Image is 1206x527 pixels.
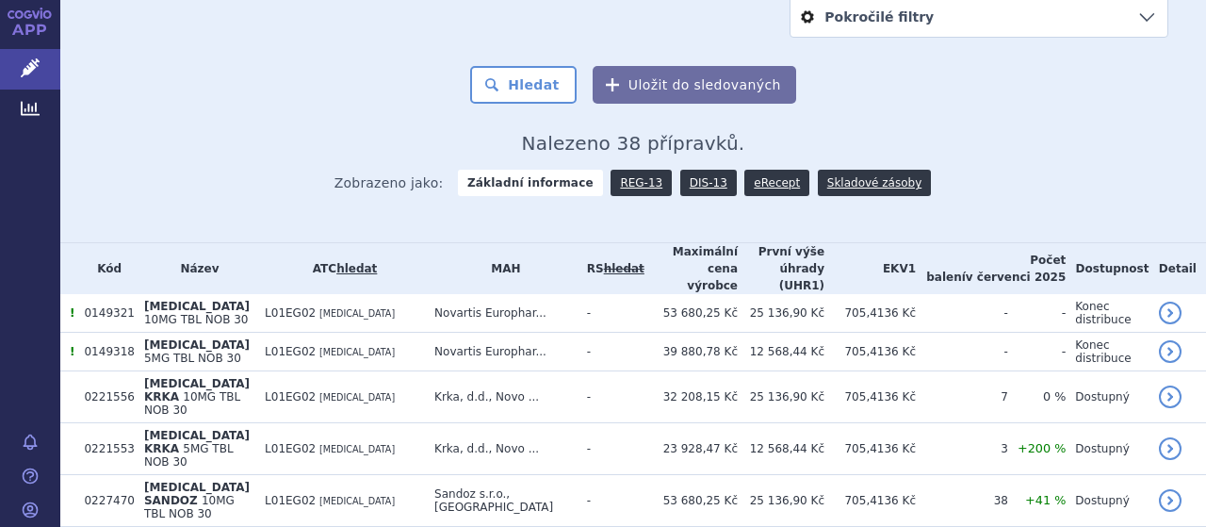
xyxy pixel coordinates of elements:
td: - [578,371,644,423]
td: 25 136,90 Kč [738,371,824,423]
del: hledat [604,262,644,275]
td: Novartis Europhar... [425,333,578,371]
td: 705,4136 Kč [824,333,916,371]
th: EKV1 [824,243,916,294]
strong: Základní informace [458,170,603,196]
td: 12 568,44 Kč [738,423,824,475]
td: Konec distribuce [1066,333,1149,371]
span: Tento přípravek má více úhrad. [70,345,74,358]
td: 0227470 [74,475,134,527]
td: 53 680,25 Kč [644,475,738,527]
td: - [578,475,644,527]
th: Maximální cena výrobce [644,243,738,294]
td: 3 [916,423,1008,475]
th: ATC [255,243,425,294]
th: První výše úhrady (UHR1) [738,243,824,294]
span: L01EG02 [265,390,316,403]
span: [MEDICAL_DATA] KRKA [144,429,250,455]
a: detail [1159,302,1182,324]
a: detail [1159,340,1182,363]
td: Krka, d.d., Novo ... [425,423,578,475]
td: - [916,333,1008,371]
td: 705,4136 Kč [824,294,916,333]
span: +41 % [1025,493,1066,507]
span: Tento přípravek má více úhrad. [70,306,74,320]
a: detail [1159,489,1182,512]
a: REG-13 [611,170,672,196]
td: 38 [916,475,1008,527]
span: +200 % [1018,441,1066,455]
a: hledat [336,262,377,275]
span: 10MG TBL NOB 30 [144,313,249,326]
span: [MEDICAL_DATA] [319,392,395,403]
td: Krka, d.d., Novo ... [425,371,578,423]
span: [MEDICAL_DATA] SANDOZ [144,481,250,507]
th: Počet balení [916,243,1066,294]
td: 25 136,90 Kč [738,475,824,527]
td: Konec distribuce [1066,294,1149,333]
a: detail [1159,386,1182,408]
a: vyhledávání neobsahuje žádnou platnou referenční skupinu [604,262,644,275]
td: Dostupný [1066,371,1149,423]
td: - [578,423,644,475]
td: 0149321 [74,294,134,333]
span: [MEDICAL_DATA] [319,496,395,506]
span: [MEDICAL_DATA] KRKA [144,377,250,403]
th: RS [578,243,644,294]
th: MAH [425,243,578,294]
td: 12 568,44 Kč [738,333,824,371]
span: v červenci 2025 [966,271,1066,284]
td: 7 [916,371,1008,423]
span: 10MG TBL NOB 30 [144,494,235,520]
td: - [1008,294,1066,333]
td: 32 208,15 Kč [644,371,738,423]
button: Hledat [470,66,577,104]
th: Název [135,243,255,294]
span: 0 % [1043,389,1066,403]
span: 10MG TBL NOB 30 [144,390,240,417]
span: 5MG TBL NOB 30 [144,442,234,469]
th: Detail [1149,243,1206,294]
span: Zobrazeno jako: [334,170,444,196]
span: [MEDICAL_DATA] [144,300,250,313]
td: 53 680,25 Kč [644,294,738,333]
td: - [578,294,644,333]
td: 0149318 [74,333,134,371]
span: Nalezeno 38 přípravků. [522,132,745,155]
a: DIS-13 [680,170,737,196]
td: 25 136,90 Kč [738,294,824,333]
span: L01EG02 [265,494,316,507]
td: 39 880,78 Kč [644,333,738,371]
td: Dostupný [1066,423,1149,475]
button: Uložit do sledovaných [593,66,796,104]
a: Skladové zásoby [818,170,931,196]
td: 0221553 [74,423,134,475]
span: L01EG02 [265,306,316,320]
td: - [916,294,1008,333]
td: 23 928,47 Kč [644,423,738,475]
a: detail [1159,437,1182,460]
td: 705,4136 Kč [824,475,916,527]
span: [MEDICAL_DATA] [319,444,395,454]
td: Novartis Europhar... [425,294,578,333]
span: 5MG TBL NOB 30 [144,352,241,365]
td: - [578,333,644,371]
span: L01EG02 [265,345,316,358]
th: Kód [74,243,134,294]
td: Dostupný [1066,475,1149,527]
span: L01EG02 [265,442,316,455]
th: Dostupnost [1066,243,1149,294]
td: 0221556 [74,371,134,423]
span: [MEDICAL_DATA] [144,338,250,352]
span: [MEDICAL_DATA] [319,308,395,319]
a: eRecept [744,170,809,196]
td: - [1008,333,1066,371]
span: [MEDICAL_DATA] [319,347,395,357]
td: 705,4136 Kč [824,371,916,423]
td: 705,4136 Kč [824,423,916,475]
td: Sandoz s.r.o., [GEOGRAPHIC_DATA] [425,475,578,527]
